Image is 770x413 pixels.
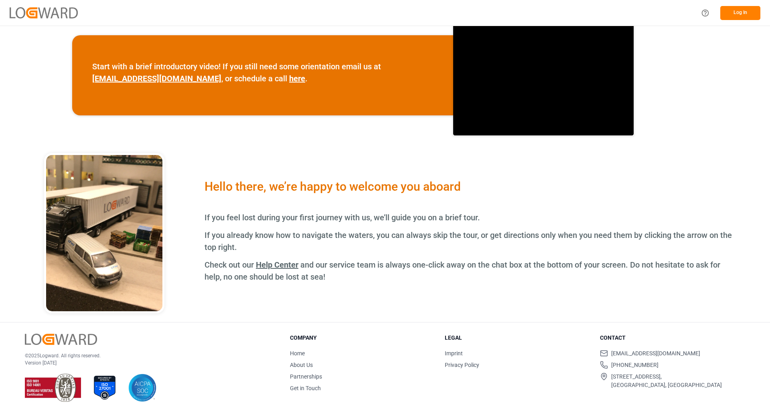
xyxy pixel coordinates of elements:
[290,334,435,342] h3: Company
[290,373,322,380] a: Partnerships
[25,374,81,402] img: ISO 9001 & ISO 14001 Certification
[445,362,479,368] a: Privacy Policy
[290,362,313,368] a: About Us
[611,349,700,358] span: [EMAIL_ADDRESS][DOMAIN_NAME]
[91,374,119,402] img: ISO 27001 Certification
[696,4,714,22] button: Help Center
[720,6,760,20] button: Log In
[92,60,433,85] p: Start with a brief introductory video! If you still need some orientation email us at , or schedu...
[205,229,734,253] p: If you already know how to navigate the waters, you can always skip the tour, or get directions o...
[256,260,298,270] a: Help Center
[290,385,321,391] a: Get in Touch
[128,374,156,402] img: AICPA SOC
[25,359,270,367] p: Version [DATE]
[445,350,463,357] a: Imprint
[205,177,734,195] div: Hello there, we’re happy to welcome you aboard
[600,334,745,342] h3: Contact
[611,361,659,369] span: [PHONE_NUMBER]
[290,350,305,357] a: Home
[289,74,305,83] a: here
[92,74,221,83] a: [EMAIL_ADDRESS][DOMAIN_NAME]
[205,259,734,283] p: Check out our and our service team is always one-click away on the chat box at the bottom of your...
[10,7,78,18] img: Logward_new_orange.png
[611,373,722,389] span: [STREET_ADDRESS], [GEOGRAPHIC_DATA], [GEOGRAPHIC_DATA]
[25,352,270,359] p: © 2025 Logward. All rights reserved.
[445,334,590,342] h3: Legal
[25,334,97,345] img: Logward Logo
[205,212,734,224] p: If you feel lost during your first journey with us, we’ll guide you on a brief tour.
